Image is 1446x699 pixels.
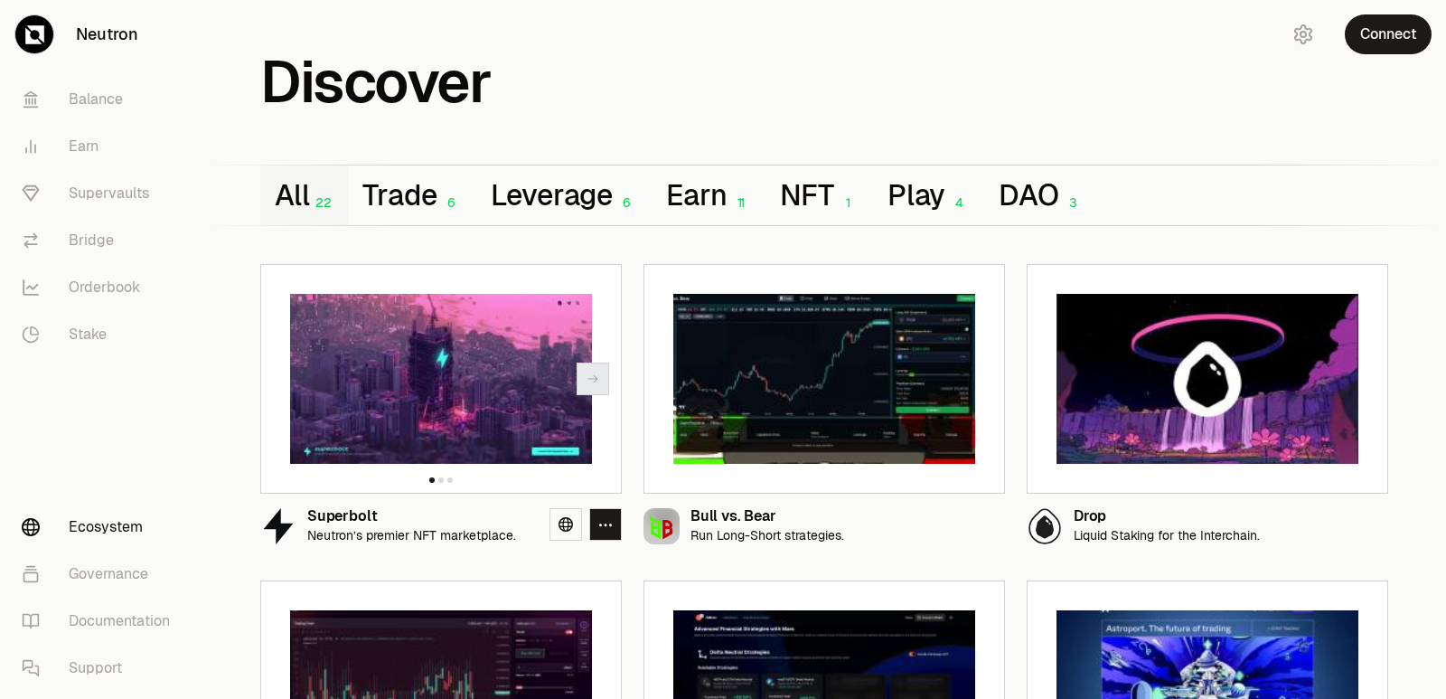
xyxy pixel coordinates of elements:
[873,165,984,225] button: Play
[7,76,195,123] a: Balance
[834,195,859,211] div: 1
[7,264,195,311] a: Orderbook
[7,598,195,645] a: Documentation
[307,528,516,543] p: Neutron’s premier NFT marketplace.
[437,195,462,211] div: 6
[260,58,491,107] h1: Discover
[290,294,592,464] img: Superbolt preview image
[690,509,844,524] div: Bull vs. Bear
[309,195,333,211] div: 22
[984,165,1097,225] button: DAO
[7,123,195,170] a: Earn
[765,165,872,225] button: NFT
[7,311,195,358] a: Stake
[7,217,195,264] a: Bridge
[307,509,516,524] div: Superbolt
[1059,195,1084,211] div: 3
[613,195,637,211] div: 6
[1074,509,1260,524] div: Drop
[7,645,195,692] a: Support
[348,165,475,225] button: Trade
[7,504,195,551] a: Ecosystem
[690,528,844,543] p: Run Long-Short strategies.
[1056,294,1358,464] img: Drop preview image
[945,195,970,211] div: 4
[260,165,348,225] button: All
[476,165,653,225] button: Leverage
[7,170,195,217] a: Supervaults
[727,195,751,211] div: 11
[673,294,975,464] img: Bull vs. Bear preview image
[7,551,195,598] a: Governance
[1345,14,1432,54] button: Connect
[652,165,765,225] button: Earn
[1074,528,1260,543] p: Liquid Staking for the Interchain.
